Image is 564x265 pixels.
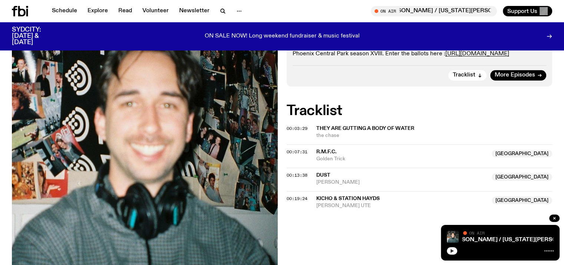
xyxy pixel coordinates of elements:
[447,231,459,243] img: Radio presenter Ben Hansen sits in front of a wall of photos and an fbi radio sign. Film photo. B...
[316,202,488,209] span: [PERSON_NAME] UTE
[316,149,337,154] span: R.M.F.C.
[492,173,552,181] span: [GEOGRAPHIC_DATA]
[12,27,59,46] h3: SYDCITY: [DATE] & [DATE]
[492,197,552,204] span: [GEOGRAPHIC_DATA]
[138,6,173,16] a: Volunteer
[316,132,553,139] span: the chase
[205,33,360,40] p: ON SALE NOW! Long weekend fundraiser & music festival
[47,6,82,16] a: Schedule
[175,6,214,16] a: Newsletter
[448,70,487,81] button: Tracklist
[287,125,307,131] span: 00:03:29
[293,50,547,58] p: Phoenix Central Park season XVIII. Enter the ballots here :
[371,6,497,16] button: On AirMornings with [PERSON_NAME] / [US_STATE][PERSON_NAME] Interview
[495,72,535,78] span: More Episodes
[445,51,509,57] a: [URL][DOMAIN_NAME]
[316,196,380,201] span: KICHO & Station Hayds
[114,6,136,16] a: Read
[453,72,475,78] span: Tracklist
[83,6,112,16] a: Explore
[316,156,488,163] span: Golden Trick
[316,179,488,186] span: [PERSON_NAME]
[316,173,330,178] span: dust
[287,172,307,178] span: 00:13:38
[503,6,552,16] button: Support Us
[287,196,307,202] span: 00:19:24
[316,126,414,131] span: They Are Gutting A Body Of Water
[507,8,537,14] span: Support Us
[492,150,552,157] span: [GEOGRAPHIC_DATA]
[287,149,307,155] span: 00:07:31
[469,230,485,235] span: On Air
[490,70,546,81] a: More Episodes
[287,104,553,118] h2: Tracklist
